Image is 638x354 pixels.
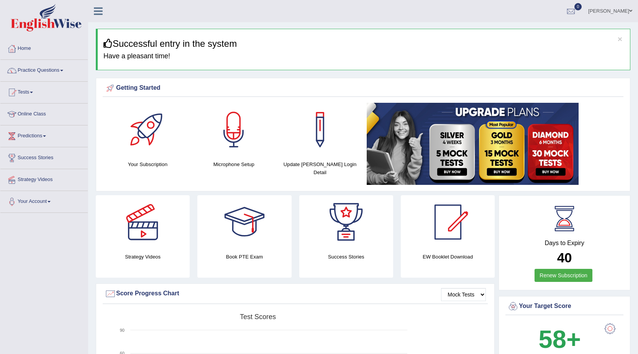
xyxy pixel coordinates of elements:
h4: Days to Expiry [507,240,622,247]
h4: Your Subscription [108,160,187,168]
h4: Update [PERSON_NAME] Login Detail [281,160,359,176]
h4: Microphone Setup [195,160,273,168]
h4: Have a pleasant time! [103,53,624,60]
h4: Success Stories [299,253,393,261]
b: 58+ [539,325,581,353]
text: 90 [120,328,125,333]
a: Your Account [0,191,88,210]
b: 40 [557,250,572,265]
tspan: Test scores [240,313,276,321]
h4: Book PTE Exam [197,253,291,261]
a: Online Class [0,104,88,123]
img: small5.jpg [367,103,579,185]
a: Success Stories [0,147,88,166]
div: Getting Started [105,82,622,94]
h4: Strategy Videos [96,253,190,261]
span: 0 [574,3,582,10]
a: Predictions [0,125,88,145]
h4: EW Booklet Download [401,253,495,261]
h3: Successful entry in the system [103,39,624,49]
a: Strategy Videos [0,169,88,188]
div: Your Target Score [507,301,622,312]
a: Practice Questions [0,60,88,79]
button: × [618,35,622,43]
a: Tests [0,82,88,101]
div: Score Progress Chart [105,288,486,300]
a: Renew Subscription [535,269,592,282]
a: Home [0,38,88,57]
